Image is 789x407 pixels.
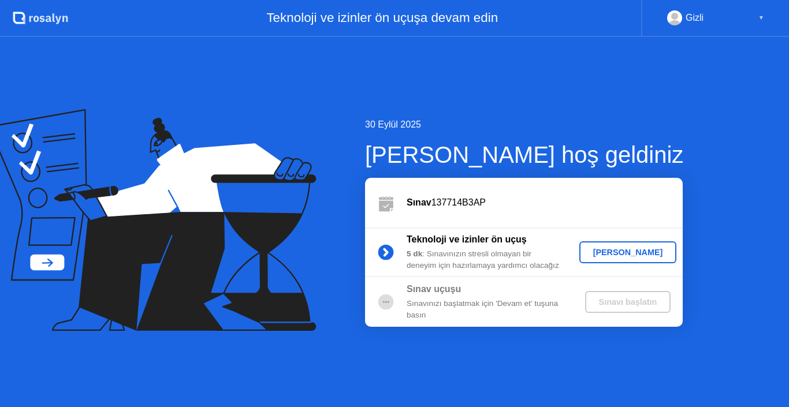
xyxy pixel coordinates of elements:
[407,248,573,272] div: : Sınavınızın stresli olmayan bir deneyim için hazırlamaya yardımcı olacağız
[584,248,672,257] div: [PERSON_NAME]
[407,197,431,207] b: Sınav
[686,10,704,25] div: Gizli
[407,234,527,244] b: Teknoloji ve izinler ön uçuş
[758,10,764,25] div: ▼
[407,196,683,210] div: 137714B3AP
[585,291,671,313] button: Sınavı başlatın
[590,297,667,307] div: Sınavı başlatın
[407,298,573,322] div: Sınavınızı başlatmak için 'Devam et' tuşuna basın
[365,137,683,172] div: [PERSON_NAME] hoş geldiniz
[579,241,677,263] button: [PERSON_NAME]
[407,249,422,258] b: 5 dk
[407,284,461,294] b: Sınav uçuşu
[365,118,683,132] div: 30 Eylül 2025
